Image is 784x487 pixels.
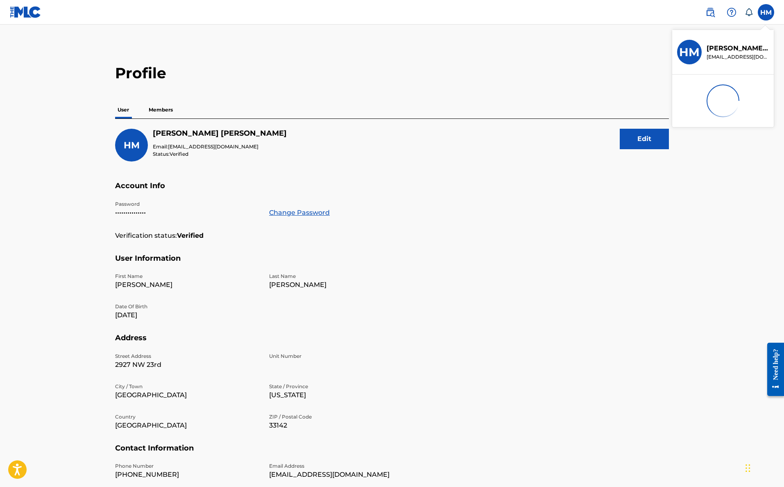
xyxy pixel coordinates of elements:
[269,390,413,400] p: [US_STATE]
[707,43,769,53] p: Harry Mora
[269,462,413,470] p: Email Address
[115,280,259,290] p: [PERSON_NAME]
[115,421,259,430] p: [GEOGRAPHIC_DATA]
[168,143,258,150] span: [EMAIL_ADDRESS][DOMAIN_NAME]
[115,444,669,463] h5: Contact Information
[115,413,259,421] p: Country
[702,4,718,20] a: Public Search
[723,4,740,20] div: Help
[269,208,330,218] a: Change Password
[743,448,784,487] iframe: Chat Widget
[269,383,413,390] p: State / Province
[115,333,669,353] h5: Address
[115,181,669,200] h5: Account Info
[153,143,287,150] p: Email:
[115,273,259,280] p: First Name
[679,45,700,59] h3: HM
[115,462,259,470] p: Phone Number
[745,456,750,480] div: Drag
[115,360,259,370] p: 2927 NW 23rd
[115,64,669,82] h2: Profile
[115,254,669,273] h5: User Information
[705,7,715,17] img: search
[745,8,753,16] div: Notifications
[269,421,413,430] p: 33142
[115,470,259,480] p: [PHONE_NUMBER]
[269,470,413,480] p: [EMAIL_ADDRESS][DOMAIN_NAME]
[707,84,739,117] img: preloader
[115,200,259,208] p: Password
[269,273,413,280] p: Last Name
[153,129,287,138] h5: Harry Mora
[115,353,259,360] p: Street Address
[115,310,259,320] p: [DATE]
[10,6,41,18] img: MLC Logo
[761,337,784,403] iframe: Resource Center
[146,101,175,118] p: Members
[115,101,131,118] p: User
[269,413,413,421] p: ZIP / Postal Code
[170,151,188,157] span: Verified
[620,129,669,149] button: Edit
[115,383,259,390] p: City / Town
[269,353,413,360] p: Unit Number
[124,140,140,151] span: HM
[115,303,259,310] p: Date Of Birth
[269,280,413,290] p: [PERSON_NAME]
[115,231,177,241] p: Verification status:
[727,7,736,17] img: help
[115,390,259,400] p: [GEOGRAPHIC_DATA]
[115,208,259,218] p: •••••••••••••••
[758,4,774,20] div: User Menu
[707,53,769,61] p: phantomstudiosla@gmail.com
[177,231,204,241] strong: Verified
[153,150,287,158] p: Status:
